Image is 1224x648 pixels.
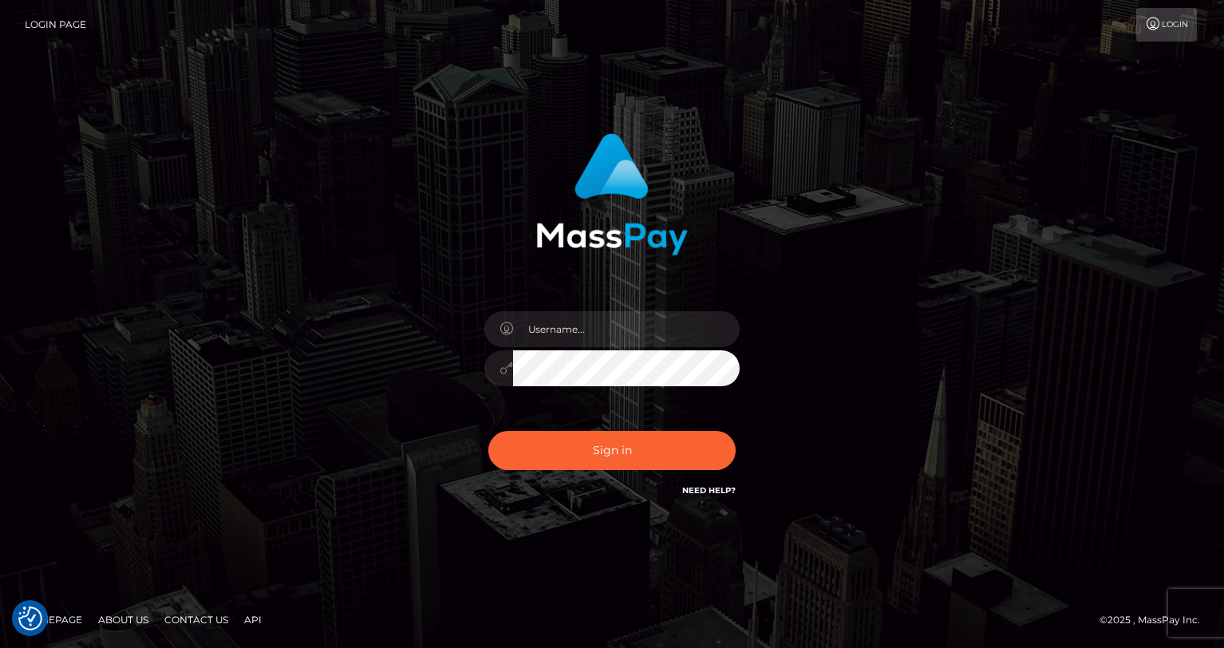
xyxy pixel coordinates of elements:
div: © 2025 , MassPay Inc. [1100,611,1212,629]
a: Login Page [25,8,86,41]
a: Login [1136,8,1197,41]
a: Need Help? [682,485,736,496]
button: Consent Preferences [18,607,42,630]
a: Contact Us [158,607,235,632]
a: Homepage [18,607,89,632]
img: MassPay Login [536,133,688,255]
input: Username... [513,311,740,347]
a: API [238,607,268,632]
a: About Us [92,607,155,632]
img: Revisit consent button [18,607,42,630]
button: Sign in [488,431,736,470]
